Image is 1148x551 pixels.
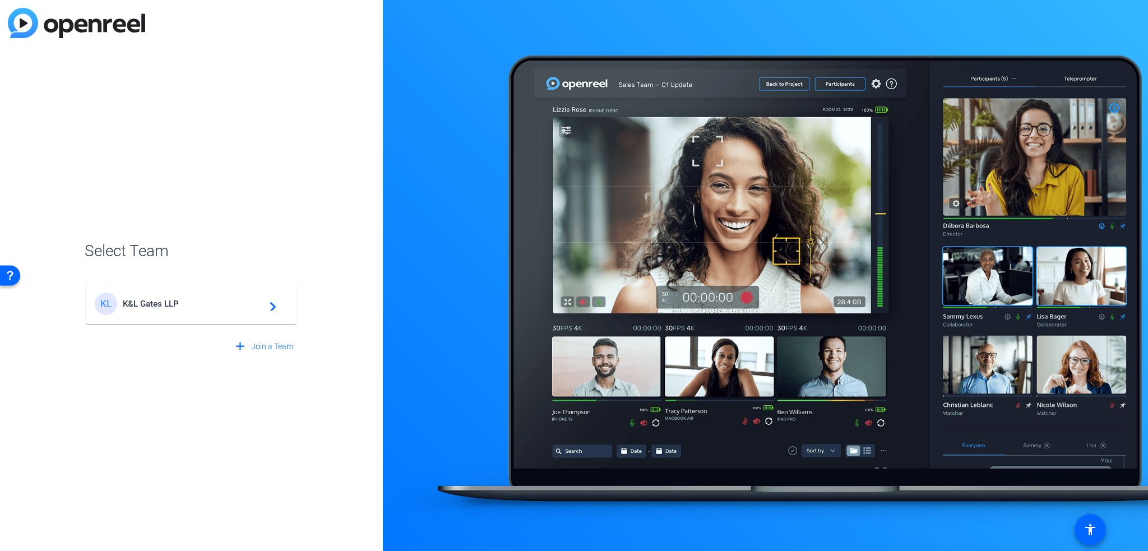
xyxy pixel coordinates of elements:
mat-icon: accessibility [1084,523,1097,536]
span: Join a Team [251,341,293,353]
img: blue-gradient.svg [8,8,145,38]
button: Join a Team [229,336,298,356]
div: KL [95,293,117,315]
span: K&L Gates LLP [123,299,263,309]
mat-icon: navigate_next [263,297,276,311]
mat-icon: add [233,340,247,354]
span: Select Team [85,239,298,263]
